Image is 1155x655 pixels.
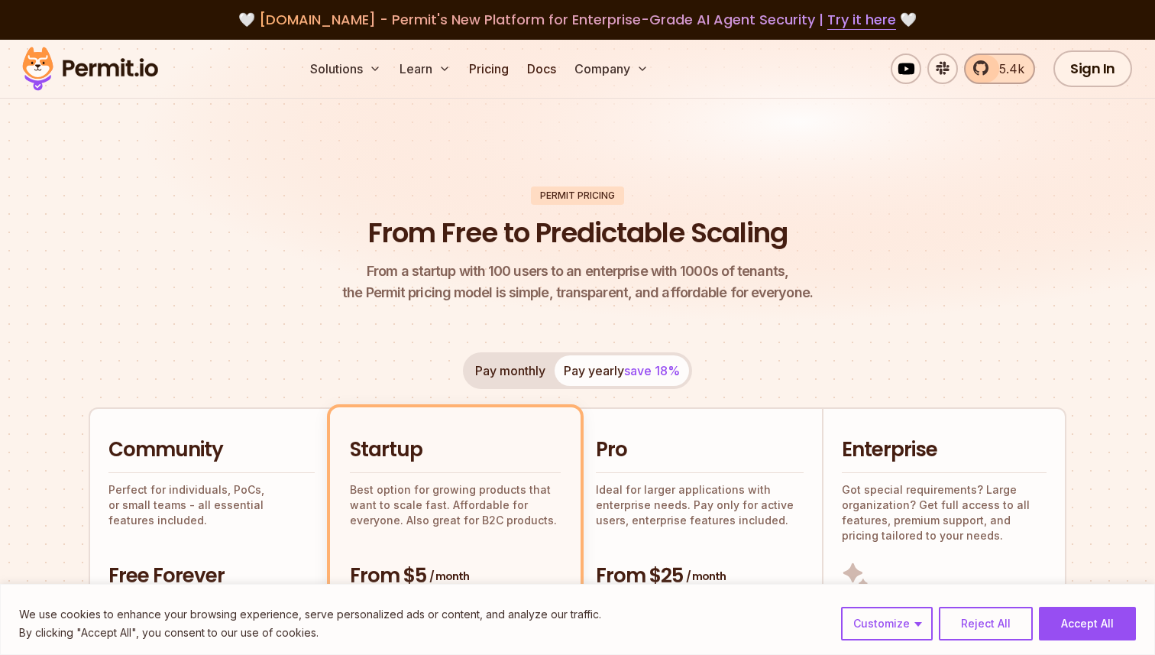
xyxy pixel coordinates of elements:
span: [DOMAIN_NAME] - Permit's New Platform for Enterprise-Grade AI Agent Security | [259,10,896,29]
p: Got special requirements? Large organization? Get full access to all features, premium support, a... [842,482,1047,543]
button: Customize [841,607,933,640]
p: Best option for growing products that want to scale fast. Affordable for everyone. Also great for... [350,482,561,528]
a: Try it here [827,10,896,30]
div: Permit Pricing [531,186,624,205]
p: Ideal for larger applications with enterprise needs. Pay only for active users, enterprise featur... [596,482,804,528]
h3: From $25 [596,563,804,590]
p: Perfect for individuals, PoCs, or small teams - all essential features included. [108,482,315,528]
h2: Startup [350,436,561,464]
a: Sign In [1053,50,1132,87]
a: Pricing [463,54,515,84]
a: 5.4k [964,54,1035,84]
h3: From $5 [350,563,561,590]
span: 5.4k [990,60,1024,78]
button: Accept All [1039,607,1136,640]
div: 🤍 🤍 [37,9,1118,31]
p: By clicking "Accept All", you consent to our use of cookies. [19,624,601,642]
h1: From Free to Predictable Scaling [368,214,788,252]
img: Permit logo [15,43,165,95]
span: / month [686,569,726,584]
button: Learn [393,54,457,84]
h2: Community [108,436,315,464]
button: Company [568,54,655,84]
h3: Free Forever [108,563,315,590]
a: Docs [521,54,562,84]
h2: Enterprise [842,436,1047,464]
h2: Pro [596,436,804,464]
button: Pay monthly [466,355,555,386]
button: Solutions [304,54,387,84]
span: From a startup with 100 users to an enterprise with 1000s of tenants, [342,261,813,282]
p: We use cookies to enhance your browsing experience, serve personalized ads or content, and analyz... [19,605,601,624]
span: / month [429,569,469,584]
button: Reject All [939,607,1033,640]
p: the Permit pricing model is simple, transparent, and affordable for everyone. [342,261,813,303]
